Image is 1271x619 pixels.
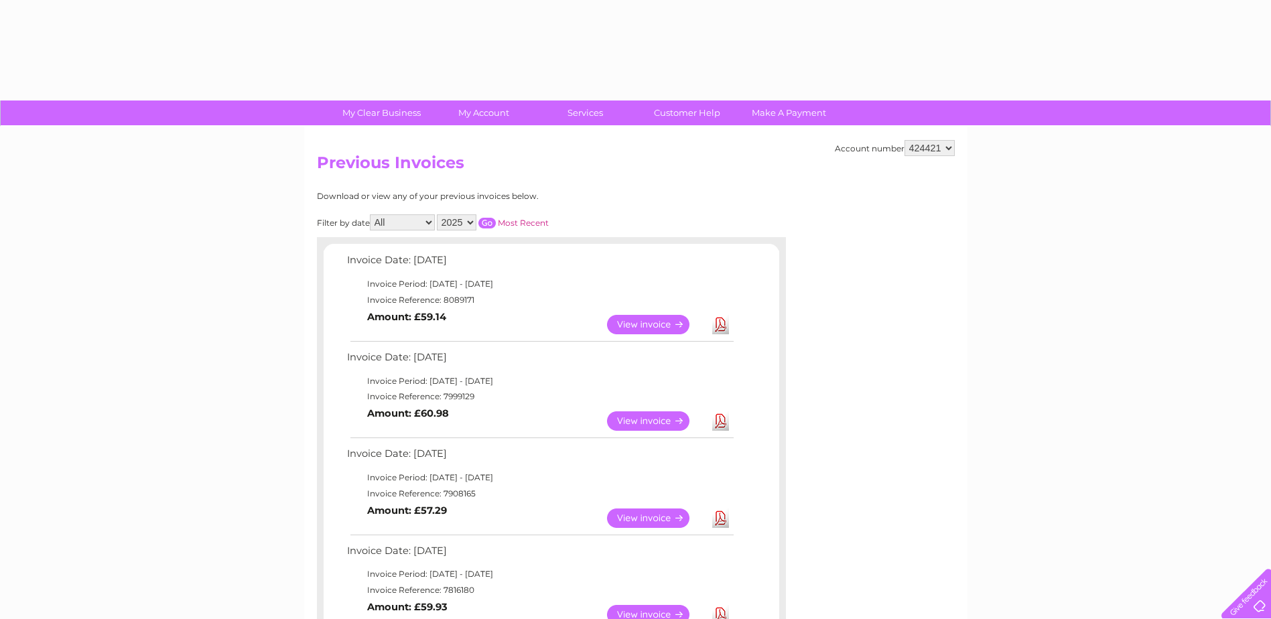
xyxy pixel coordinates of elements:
[367,601,448,613] b: Amount: £59.93
[530,100,641,125] a: Services
[344,251,736,276] td: Invoice Date: [DATE]
[326,100,437,125] a: My Clear Business
[367,504,447,517] b: Amount: £57.29
[498,218,549,228] a: Most Recent
[607,411,706,431] a: View
[344,276,736,292] td: Invoice Period: [DATE] - [DATE]
[428,100,539,125] a: My Account
[344,470,736,486] td: Invoice Period: [DATE] - [DATE]
[344,389,736,405] td: Invoice Reference: 7999129
[344,348,736,373] td: Invoice Date: [DATE]
[317,153,955,179] h2: Previous Invoices
[344,542,736,567] td: Invoice Date: [DATE]
[344,486,736,502] td: Invoice Reference: 7908165
[632,100,742,125] a: Customer Help
[607,508,706,528] a: View
[835,140,955,156] div: Account number
[712,411,729,431] a: Download
[344,445,736,470] td: Invoice Date: [DATE]
[712,315,729,334] a: Download
[317,214,669,230] div: Filter by date
[712,508,729,528] a: Download
[344,582,736,598] td: Invoice Reference: 7816180
[734,100,844,125] a: Make A Payment
[344,566,736,582] td: Invoice Period: [DATE] - [DATE]
[607,315,706,334] a: View
[344,292,736,308] td: Invoice Reference: 8089171
[367,407,449,419] b: Amount: £60.98
[367,311,446,323] b: Amount: £59.14
[344,373,736,389] td: Invoice Period: [DATE] - [DATE]
[317,192,669,201] div: Download or view any of your previous invoices below.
